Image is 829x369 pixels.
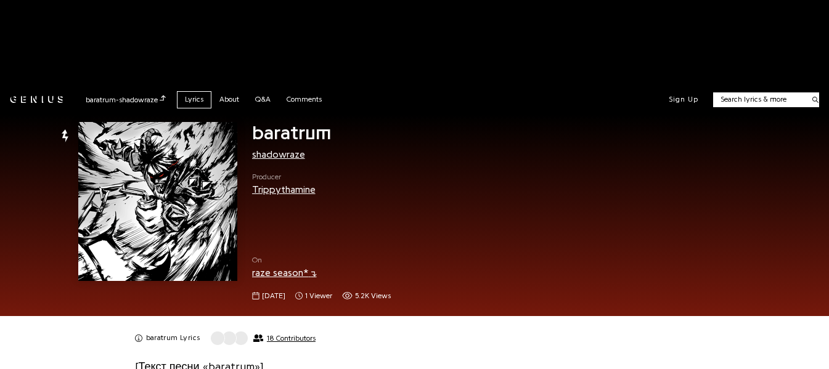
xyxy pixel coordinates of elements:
a: Lyrics [177,91,211,108]
span: 1 viewer [295,291,332,301]
span: 5,202 views [342,291,391,301]
a: About [211,91,247,108]
a: shadowraze [252,150,305,160]
span: 1 viewer [305,291,332,301]
a: Comments [279,91,330,108]
span: baratrum [252,123,332,143]
input: Search lyrics & more [713,94,805,105]
button: Sign Up [669,95,698,105]
span: Producer [252,172,316,182]
a: Q&A [247,91,279,108]
span: 5.2K views [355,291,391,301]
a: Trippythamine [252,185,316,195]
span: On [252,255,490,266]
span: [DATE] [262,291,285,301]
a: raze season* [252,268,317,278]
img: Cover art for baratrum by shadowraze [78,122,237,281]
div: baratrum - shadowraze [86,94,166,105]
